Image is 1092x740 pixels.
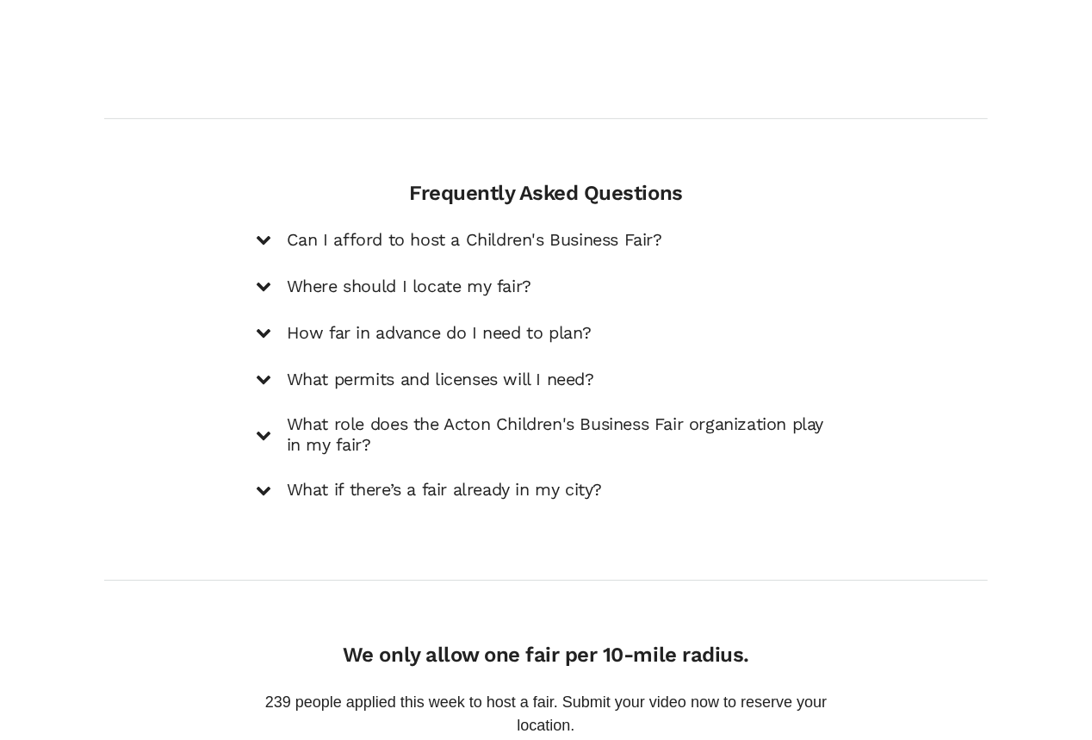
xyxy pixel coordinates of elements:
[256,181,836,206] h4: Frequently Asked Questions
[256,691,836,737] p: 239 people applied this week to host a fair. Submit your video now to reserve your location.
[287,480,602,501] h5: What if there’s a fair already in my city?
[287,323,592,344] h5: How far in advance do I need to plan?
[287,230,662,251] h5: Can I afford to host a Children's Business Fair?
[287,370,594,390] h5: What permits and licenses will I need?
[287,414,836,456] h5: What role does the Acton Children's Business Fair organization play in my fair?
[287,277,531,297] h5: Where should I locate my fair?
[256,643,836,668] h4: We only allow one fair per 10-mile radius.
